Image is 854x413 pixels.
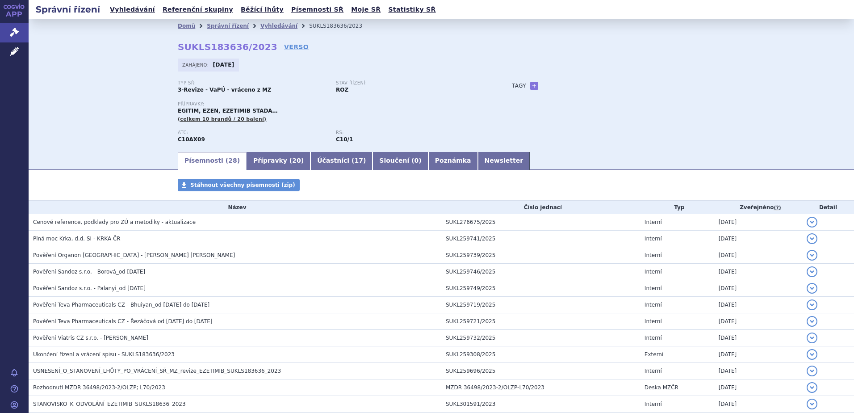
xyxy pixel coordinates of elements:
a: + [530,82,538,90]
p: Stav řízení: [336,80,485,86]
span: USNESENÍ_O_STANOVENÍ_LHŮTY_PO_VRÁCENÍ_SŘ_MZ_revize_EZETIMIB_SUKLS183636_2023 [33,368,281,374]
a: Přípravky (20) [247,152,310,170]
td: SUKL259721/2025 [441,313,640,330]
td: MZDR 36498/2023-2/OLZP-L70/2023 [441,379,640,396]
abbr: (?) [774,205,781,211]
td: SUKL259746/2025 [441,264,640,280]
th: Zveřejněno [714,201,802,214]
a: Vyhledávání [107,4,158,16]
td: SUKL259741/2025 [441,231,640,247]
td: [DATE] [714,363,802,379]
span: Ukončení řízení a vrácení spisu - SUKLS183636/2023 [33,351,175,358]
span: Interní [645,302,662,308]
td: SUKL259719/2025 [441,297,640,313]
span: 28 [228,157,237,164]
td: [DATE] [714,247,802,264]
a: Sloučení (0) [373,152,428,170]
a: Newsletter [478,152,530,170]
h2: Správní řízení [29,3,107,16]
a: Moje SŘ [348,4,383,16]
p: RS: [336,130,485,135]
a: Běžící lhůty [238,4,286,16]
td: [DATE] [714,264,802,280]
strong: ROZ [336,87,348,93]
strong: 3-Revize - VaPÚ - vráceno z MZ [178,87,272,93]
a: Písemnosti SŘ [289,4,346,16]
a: Písemnosti (28) [178,152,247,170]
p: Typ SŘ: [178,80,327,86]
td: SUKL259696/2025 [441,363,640,379]
p: Přípravky: [178,101,494,107]
span: 0 [414,157,419,164]
a: Správní řízení [207,23,249,29]
button: detail [807,266,817,277]
span: Interní [645,252,662,258]
td: [DATE] [714,280,802,297]
button: detail [807,283,817,294]
a: VERSO [284,42,309,51]
a: Vyhledávání [260,23,297,29]
span: (celkem 10 brandů / 20 balení) [178,116,266,122]
th: Typ [640,201,714,214]
span: 20 [292,157,301,164]
span: 17 [354,157,363,164]
td: SUKL259732/2025 [441,330,640,346]
p: ATC: [178,130,327,135]
strong: EZETIMIB [178,136,205,143]
td: SUKL259308/2025 [441,346,640,363]
td: [DATE] [714,313,802,330]
a: Stáhnout všechny písemnosti (zip) [178,179,300,191]
span: Interní [645,401,662,407]
th: Název [29,201,441,214]
td: SUKL301591/2023 [441,396,640,413]
strong: ezetimib [336,136,353,143]
td: [DATE] [714,214,802,231]
span: Pověření Sandoz s.r.o. - Borová_od 16.10.2024 [33,269,145,275]
span: Interní [645,368,662,374]
button: detail [807,382,817,393]
span: Interní [645,269,662,275]
button: detail [807,299,817,310]
span: Pověření Viatris CZ s.r.o. - Nedvěd [33,335,148,341]
span: Interní [645,318,662,324]
td: SUKL259749/2025 [441,280,640,297]
span: Interní [645,335,662,341]
span: Interní [645,236,662,242]
button: detail [807,217,817,228]
button: detail [807,366,817,376]
span: Pověření Teva Pharmaceuticals CZ - Řezáčová od 11.12.2023 do 31.12.2025 [33,318,212,324]
button: detail [807,349,817,360]
span: Zahájeno: [182,61,210,68]
a: Domů [178,23,195,29]
span: Deska MZČR [645,384,678,391]
button: detail [807,316,817,327]
td: [DATE] [714,346,802,363]
th: Detail [802,201,854,214]
td: SUKL276675/2025 [441,214,640,231]
td: [DATE] [714,231,802,247]
span: Pověření Teva Pharmaceuticals CZ - Bhuiyan_od 11.12.2023 do 31.12.2025 [33,302,209,308]
td: [DATE] [714,379,802,396]
span: Externí [645,351,663,358]
button: detail [807,250,817,261]
span: Interní [645,285,662,291]
span: STANOVISKO_K_ODVOLÁNÍ_EZETIMIB_SUKLS18636_2023 [33,401,186,407]
a: Statistiky SŘ [385,4,438,16]
td: SUKL259739/2025 [441,247,640,264]
td: [DATE] [714,297,802,313]
button: detail [807,233,817,244]
span: Stáhnout všechny písemnosti (zip) [190,182,295,188]
a: Referenční skupiny [160,4,236,16]
span: Interní [645,219,662,225]
td: [DATE] [714,396,802,413]
span: EGITIM, EZEN, EZETIMIB STADA… [178,108,278,114]
button: detail [807,333,817,343]
button: detail [807,399,817,409]
a: Poznámka [428,152,478,170]
span: Plná moc Krka, d.d. SI - KRKA ČR [33,236,121,242]
span: Rozhodnutí MZDR 36498/2023-2/OLZP; L70/2023 [33,384,165,391]
a: Účastníci (17) [310,152,373,170]
span: Pověření Organon Czech Republic - Quintana Hurtado [33,252,235,258]
td: [DATE] [714,330,802,346]
span: Pověření Sandoz s.r.o. - Palanyi_od 16.10.2024 [33,285,146,291]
